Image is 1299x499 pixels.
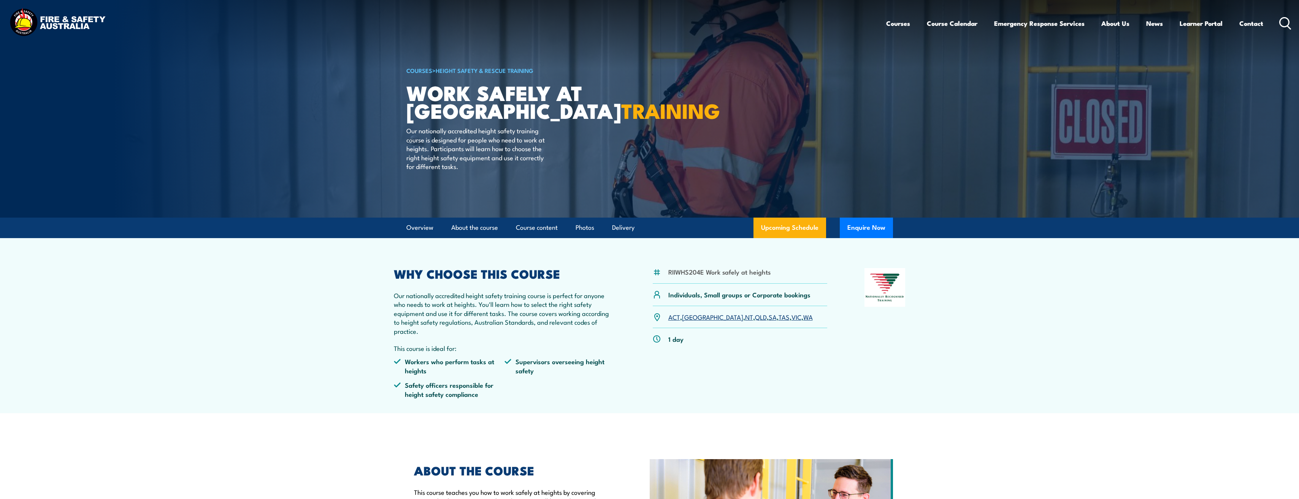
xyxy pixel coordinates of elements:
a: About the course [451,218,498,238]
p: This course is ideal for: [394,344,616,352]
a: Photos [576,218,594,238]
h2: ABOUT THE COURSE [414,465,615,475]
a: Learner Portal [1180,13,1223,33]
li: Supervisors overseeing height safety [504,357,615,375]
a: About Us [1101,13,1129,33]
a: SA [769,312,777,321]
a: COURSES [406,66,432,74]
a: ACT [668,312,680,321]
p: Our nationally accredited height safety training course is perfect for anyone who needs to work a... [394,291,616,335]
a: Emergency Response Services [994,13,1085,33]
a: Course Calendar [927,13,977,33]
a: Contact [1239,13,1263,33]
img: Nationally Recognised Training logo. [864,268,906,307]
a: Height Safety & Rescue Training [436,66,533,74]
button: Enquire Now [840,218,893,238]
p: Our nationally accredited height safety training course is designed for people who need to work a... [406,126,545,171]
li: Safety officers responsible for height safety compliance [394,381,505,398]
p: 1 day [668,335,684,343]
a: Delivery [612,218,634,238]
li: RIIWHS204E Work safely at heights [668,267,771,276]
a: VIC [791,312,801,321]
a: QLD [755,312,767,321]
h1: Work Safely at [GEOGRAPHIC_DATA] [406,84,594,119]
a: News [1146,13,1163,33]
strong: TRAINING [621,94,720,126]
h2: WHY CHOOSE THIS COURSE [394,268,616,279]
p: Individuals, Small groups or Corporate bookings [668,290,810,299]
a: [GEOGRAPHIC_DATA] [682,312,743,321]
a: WA [803,312,813,321]
a: TAS [779,312,790,321]
a: Courses [886,13,910,33]
a: Overview [406,218,433,238]
a: Upcoming Schedule [753,218,826,238]
a: Course content [516,218,558,238]
h6: > [406,66,594,75]
a: NT [745,312,753,321]
p: , , , , , , , [668,313,813,321]
li: Workers who perform tasks at heights [394,357,505,375]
